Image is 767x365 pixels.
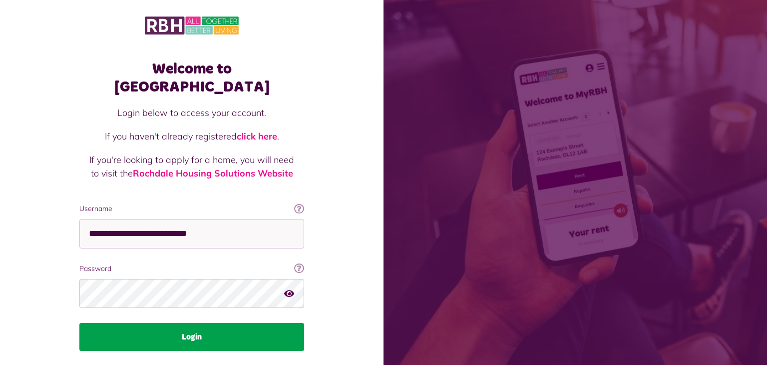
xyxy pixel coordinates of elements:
[79,60,304,96] h1: Welcome to [GEOGRAPHIC_DATA]
[79,263,304,274] label: Password
[89,106,294,119] p: Login below to access your account.
[89,129,294,143] p: If you haven't already registered .
[79,323,304,351] button: Login
[145,15,239,36] img: MyRBH
[79,203,304,214] label: Username
[89,153,294,180] p: If you're looking to apply for a home, you will need to visit the
[237,130,277,142] a: click here
[133,167,293,179] a: Rochdale Housing Solutions Website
